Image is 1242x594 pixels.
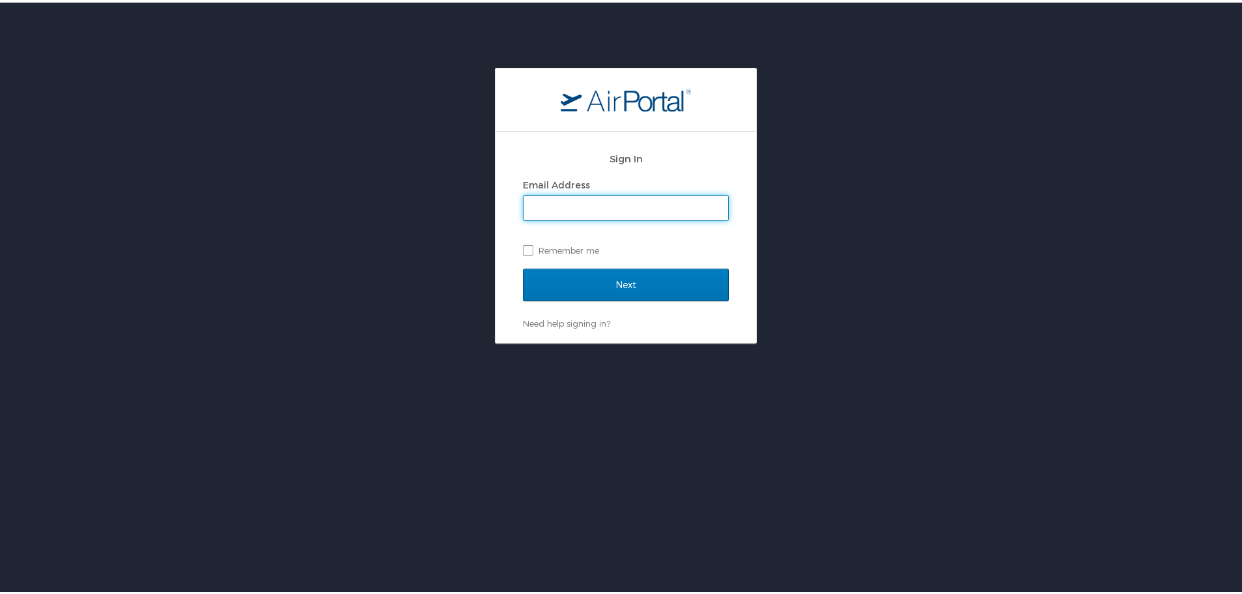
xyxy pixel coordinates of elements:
label: Remember me [523,238,729,258]
label: Email Address [523,177,590,188]
a: Need help signing in? [523,316,610,326]
h2: Sign In [523,149,729,164]
img: logo [561,85,691,109]
input: Next [523,266,729,299]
